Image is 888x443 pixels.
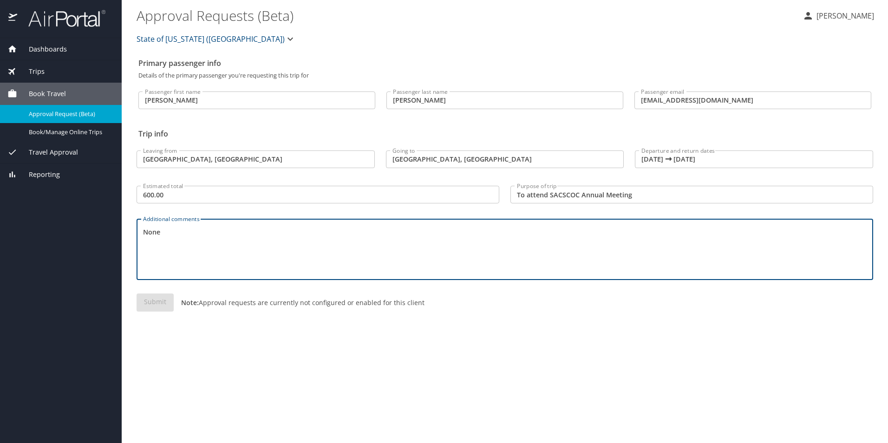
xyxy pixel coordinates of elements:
img: airportal-logo.png [18,9,105,27]
span: State of [US_STATE] ([GEOGRAPHIC_DATA]) [137,33,285,46]
h1: Approval Requests (Beta) [137,1,795,30]
span: Trips [17,66,45,77]
h2: Trip info [138,126,871,141]
p: [PERSON_NAME] [814,10,874,21]
textarea: None [143,228,867,272]
strong: Note: [181,298,199,307]
button: [PERSON_NAME] [799,7,878,24]
button: State of [US_STATE] ([GEOGRAPHIC_DATA]) [133,30,300,48]
span: Travel Approval [17,147,78,157]
span: Book Travel [17,89,66,99]
span: Approval Request (Beta) [29,110,111,118]
span: Book/Manage Online Trips [29,128,111,137]
p: Approval requests are currently not configured or enabled for this client [174,298,424,307]
span: Dashboards [17,44,67,54]
span: Reporting [17,169,60,180]
p: Details of the primary passenger you're requesting this trip for [138,72,871,78]
img: icon-airportal.png [8,9,18,27]
h2: Primary passenger info [138,56,871,71]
